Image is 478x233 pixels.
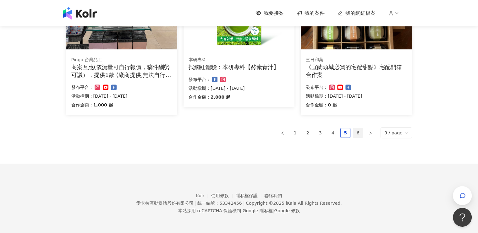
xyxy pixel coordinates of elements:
[290,128,300,138] a: 1
[71,101,93,109] p: 合作金額：
[243,208,273,213] a: Google 隱私權
[315,128,325,138] li: 3
[286,201,296,206] a: iKala
[264,193,282,198] a: 聯絡我們
[303,128,312,138] a: 2
[196,193,211,198] a: Kolr
[136,201,193,206] div: 愛卡拉互動媒體股份有限公司
[277,128,288,138] li: Previous Page
[189,63,289,71] div: 找網紅體驗：本研專科【酵素青汁】
[189,57,289,63] div: 本研專科
[345,10,376,17] span: 我的網紅檔案
[264,10,284,17] span: 我要接案
[306,101,328,109] p: 合作金額：
[365,128,376,138] li: Next Page
[211,193,236,198] a: 使用條款
[211,93,230,101] p: 2,000 起
[63,7,97,19] img: logo
[236,193,265,198] a: 隱私權保護
[71,92,172,100] p: 活動檔期：[DATE] - [DATE]
[246,201,342,206] div: Copyright © 2025 All Rights Reserved.
[453,208,472,227] iframe: Help Scout Beacon - Open
[290,128,300,138] li: 1
[296,10,325,17] a: 我的案件
[353,128,363,138] a: 6
[365,128,376,138] button: right
[369,131,372,135] span: right
[305,10,325,17] span: 我的案件
[306,63,407,79] div: 《宜蘭頭城必買的宅配甜點》宅配開箱合作案
[341,128,350,138] a: 5
[316,128,325,138] a: 3
[189,76,211,83] p: 發布平台：
[273,208,274,213] span: |
[71,57,172,63] div: Pingo 台灣品工
[328,128,338,138] a: 4
[340,128,350,138] li: 5
[337,10,376,17] a: 我的網紅檔案
[189,84,289,92] p: 活動檔期：[DATE] - [DATE]
[241,208,243,213] span: |
[328,101,337,109] p: 0 起
[306,84,328,91] p: 發布平台：
[381,127,412,138] div: Page Size
[277,128,288,138] button: left
[281,131,284,135] span: left
[71,63,172,79] div: 商案互惠(依流量可自行報價，稿件酬勞可議），提供1款 (廠商提供,無法自行選擇顏色)
[71,84,93,91] p: 發布平台：
[189,93,211,101] p: 合作金額：
[178,207,300,214] span: 本站採用 reCAPTCHA 保護機制
[197,201,242,206] div: 統一編號：53342456
[306,57,407,63] div: 三日和菓
[195,201,196,206] span: |
[384,128,408,138] span: 9 / page
[306,92,407,100] p: 活動檔期：[DATE] - [DATE]
[93,101,113,109] p: 1,000 起
[274,208,300,213] a: Google 條款
[243,201,244,206] span: |
[255,10,284,17] a: 我要接案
